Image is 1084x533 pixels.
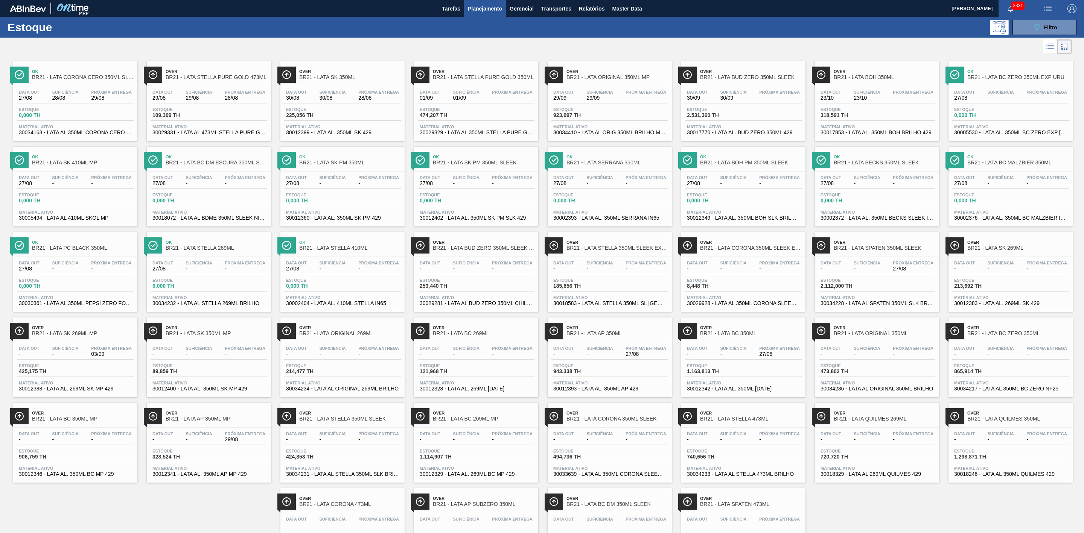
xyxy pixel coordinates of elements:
img: Ícone [282,70,291,79]
span: Data out [286,90,307,94]
span: Suficiência [720,90,746,94]
span: Próxima Entrega [1026,261,1067,265]
span: 27/08 [152,181,173,186]
span: Relatórios [579,4,604,13]
span: 30017853 - LATA AL. 350ML BOH BRILHO 429 [821,130,933,135]
span: Ok [834,155,935,159]
span: - [759,181,800,186]
span: - [854,181,880,186]
span: Próxima Entrega [91,175,132,180]
span: Estoque [821,107,873,112]
span: Over [967,240,1069,244]
span: - [186,181,212,186]
span: 01/09 [453,95,479,101]
a: ÍconeOverBR21 - LATA SK 269MLData out-Suficiência-Próxima Entrega-Estoque213,692 THMaterial ativo... [943,226,1076,312]
span: Ok [32,155,134,159]
span: - [225,266,265,272]
span: 29/09 [553,95,574,101]
span: Próxima Entrega [492,90,533,94]
span: Próxima Entrega [626,261,666,265]
span: Material ativo [286,125,399,129]
a: ÍconeOverBR21 - LATA SK 350MLData out30/08Suficiência30/08Próxima Entrega28/08Estoque225,056 THMa... [275,56,408,141]
a: ÍconeOkBR21 - LATA SK PM 350ML SLEEKData out27/08Suficiência-Próxima Entrega-Estoque0,000 THMater... [408,141,542,226]
img: Ícone [148,241,158,250]
span: 27/08 [152,266,173,272]
span: 30029329 - LATA AL 350ML STELLA PURE GOLD [420,130,533,135]
span: Suficiência [186,90,212,94]
span: 225,056 TH [286,112,339,118]
span: Data out [19,261,40,265]
span: Estoque [19,107,72,112]
span: Over [433,240,534,244]
span: Over [166,69,267,74]
span: Data out [152,175,173,180]
span: BR21 - LATA CORONA CERO 350ML SLEEK [32,74,134,80]
span: 29/08 [91,95,132,101]
span: Ok [433,155,534,159]
a: ÍconeOverBR21 - LATA STELLA 350ML SLEEK EXP PYData out-Suficiência-Próxima Entrega-Estoque185,856... [542,226,676,312]
span: Estoque [954,107,1007,112]
span: Filtro [1044,24,1057,30]
a: ÍconeOkBR21 - LATA BC DM ESCURA 350ML SLEEKData out27/08Suficiência-Próxima Entrega-Estoque0,000 ... [141,141,275,226]
a: ÍconeOverBR21 - LATA ORIGINAL 350ML MPData out29/09Suficiência29/09Próxima Entrega-Estoque923,097... [542,56,676,141]
span: Material ativo [821,210,933,214]
span: 0,000 TH [687,198,740,203]
span: Over [299,69,401,74]
span: - [1026,95,1067,101]
span: Over [433,69,534,74]
span: Suficiência [319,261,346,265]
span: 28/08 [225,95,265,101]
span: 0,000 TH [19,112,72,118]
img: Ícone [816,70,826,79]
span: Over [700,240,802,244]
a: ÍconeOverBR21 - LATA BOH 350MLData out23/10Suficiência23/10Próxima Entrega-Estoque318,591 THMater... [809,56,943,141]
span: Ok [967,69,1069,74]
span: Data out [286,261,307,265]
span: Próxima Entrega [492,175,533,180]
span: Próxima Entrega [893,90,933,94]
span: BR21 - LATA SERRANA 350ML [566,160,668,166]
span: Estoque [553,193,606,197]
span: BR21 - LATA PC BLACK 350ML [32,245,134,251]
span: Material ativo [954,210,1067,214]
img: Ícone [816,241,826,250]
span: Suficiência [453,90,479,94]
span: - [225,181,265,186]
span: 27/08 [286,181,307,186]
span: Suficiência [854,90,880,94]
span: 28/08 [52,95,78,101]
span: - [492,95,533,101]
img: Ícone [148,155,158,165]
span: Data out [821,261,841,265]
span: Estoque [687,193,740,197]
span: Estoque [19,193,72,197]
span: - [586,181,613,186]
span: Próxima Entrega [91,261,132,265]
span: BR21 - LATA CORONA 350ML SLEEK EXP PY [700,245,802,251]
span: Over [700,69,802,74]
span: Estoque [286,193,339,197]
span: 30034410 - LATA AL ORIG 350ML BRILHO MULTIPACK [553,130,666,135]
span: Suficiência [186,261,212,265]
span: Data out [553,90,574,94]
a: ÍconeOkBR21 - LATA BC ZERO 350ML EXP URUData out27/08Suficiência-Próxima Entrega-Estoque0,000 THM... [943,56,1076,141]
span: 30029331 - LATA AL 473ML STELLA PURE GOLD [152,130,265,135]
img: Ícone [549,155,559,165]
span: 2.531,360 TH [687,112,740,118]
span: 30012349 - LATA AL. 350ML BOH SLK BRILHO 429 [687,215,800,221]
span: Próxima Entrega [1026,175,1067,180]
span: BR21 - LATA ORIGINAL 350ML MP [566,74,668,80]
span: Data out [19,175,40,180]
span: 27/08 [954,181,975,186]
span: - [626,95,666,101]
img: Ícone [549,70,559,79]
span: - [987,95,1014,101]
img: Ícone [15,155,24,165]
img: Ícone [950,155,959,165]
span: Data out [687,175,708,180]
span: Suficiência [987,261,1014,265]
span: BR21 - LATA STELLA PURE GOLD 350ML [433,74,534,80]
span: Estoque [286,107,339,112]
span: Data out [553,261,574,265]
span: Estoque [152,193,205,197]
